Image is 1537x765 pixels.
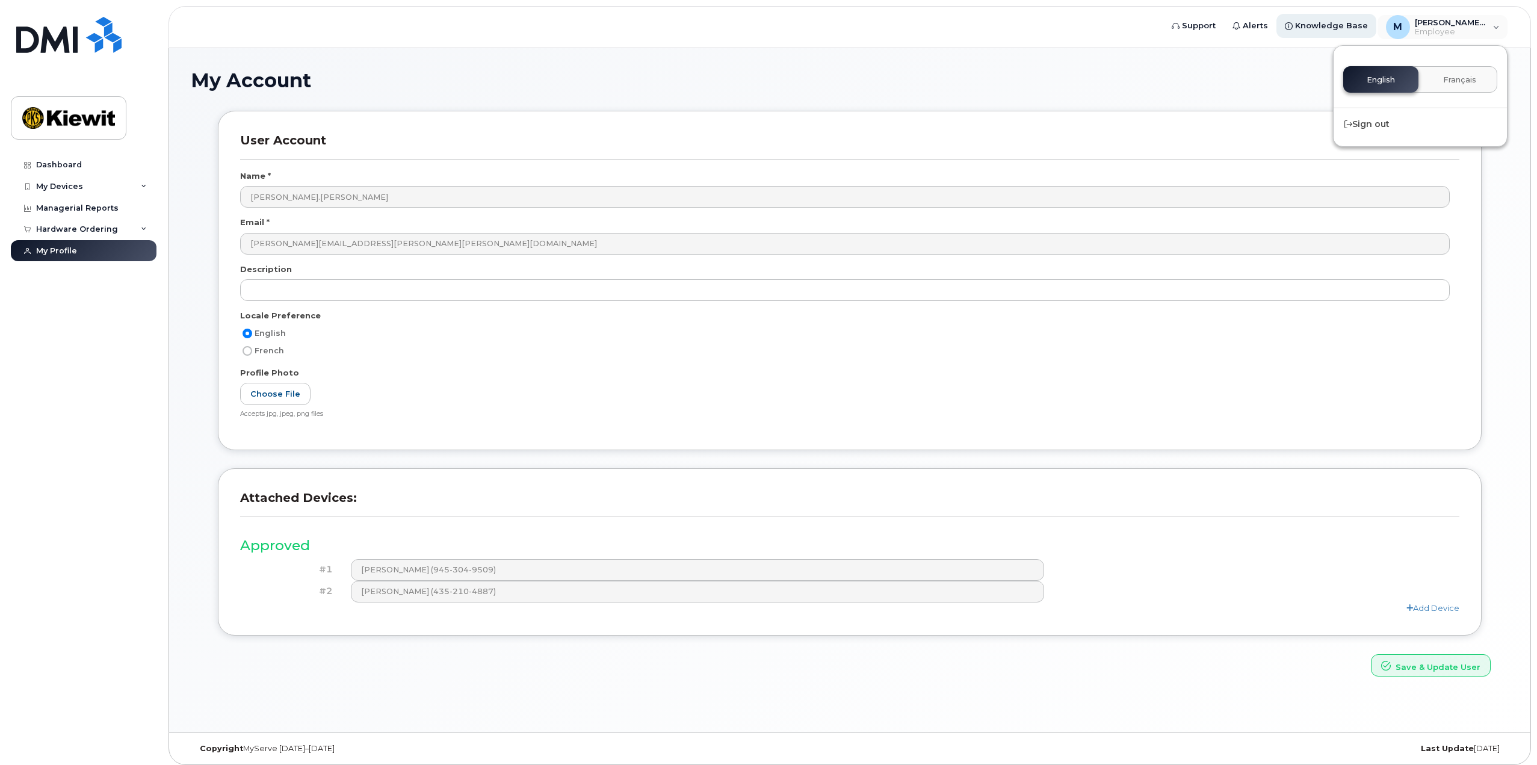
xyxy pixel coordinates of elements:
[1485,713,1528,756] iframe: Messenger Launcher
[240,410,1450,419] div: Accepts jpg, jpeg, png files
[240,538,1459,553] h3: Approved
[249,565,333,575] h4: #1
[240,310,321,321] label: Locale Preference
[1443,75,1476,85] span: Français
[1421,744,1474,753] strong: Last Update
[240,367,299,379] label: Profile Photo
[243,329,252,338] input: English
[191,744,630,754] div: MyServe [DATE]–[DATE]
[255,329,286,338] span: English
[1334,113,1507,135] div: Sign out
[255,346,284,355] span: French
[1406,603,1459,613] a: Add Device
[240,264,292,275] label: Description
[191,70,1509,91] h1: My Account
[240,133,1459,159] h3: User Account
[200,744,243,753] strong: Copyright
[240,170,271,182] label: Name *
[240,217,270,228] label: Email *
[240,383,311,405] label: Choose File
[249,586,333,596] h4: #2
[240,491,1459,516] h3: Attached Devices:
[1069,744,1509,754] div: [DATE]
[1371,654,1491,677] button: Save & Update User
[243,346,252,356] input: French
